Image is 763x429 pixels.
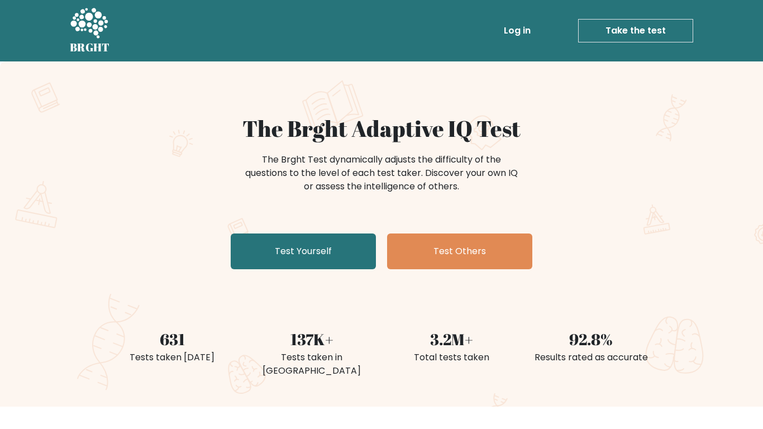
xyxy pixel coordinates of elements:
div: 92.8% [528,327,654,351]
div: 3.2M+ [388,327,514,351]
div: Total tests taken [388,351,514,364]
a: BRGHT [70,4,110,57]
a: Test Yourself [231,233,376,269]
a: Test Others [387,233,532,269]
div: Tests taken [DATE] [109,351,235,364]
h5: BRGHT [70,41,110,54]
div: Results rated as accurate [528,351,654,364]
h1: The Brght Adaptive IQ Test [109,115,654,142]
div: The Brght Test dynamically adjusts the difficulty of the questions to the level of each test take... [242,153,521,193]
div: 137K+ [249,327,375,351]
div: 631 [109,327,235,351]
a: Log in [499,20,535,42]
a: Take the test [578,19,693,42]
div: Tests taken in [GEOGRAPHIC_DATA] [249,351,375,378]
